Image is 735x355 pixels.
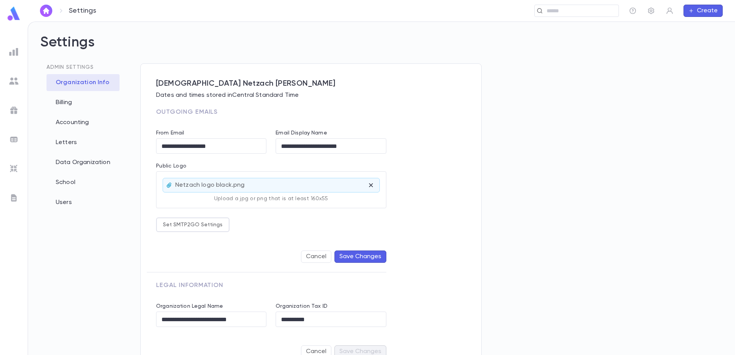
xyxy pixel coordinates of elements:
[9,47,18,56] img: reports_grey.c525e4749d1bce6a11f5fe2a8de1b229.svg
[334,250,386,263] button: Save Changes
[156,91,466,99] p: Dates and times stored in Central Standard Time
[47,194,120,211] div: Users
[214,196,328,202] p: Upload a jpg or png that is at least 160x55
[42,8,51,14] img: home_white.a664292cf8c1dea59945f0da9f25487c.svg
[69,7,96,15] p: Settings
[276,303,328,309] label: Organization Tax ID
[47,174,120,191] div: School
[47,134,120,151] div: Letters
[6,6,22,21] img: logo
[156,79,466,88] span: [DEMOGRAPHIC_DATA] Netzach [PERSON_NAME]
[156,130,184,136] label: From Email
[9,135,18,144] img: batches_grey.339ca447c9d9533ef1741baa751efc33.svg
[156,109,218,115] span: Outgoing Emails
[156,303,223,309] label: Organization Legal Name
[9,106,18,115] img: campaigns_grey.99e729a5f7ee94e3726e6486bddda8f1.svg
[301,250,331,263] button: Cancel
[175,181,245,189] p: Netzach logo black.png
[47,65,94,70] span: Admin Settings
[9,193,18,202] img: letters_grey.7941b92b52307dd3b8a917253454ce1c.svg
[156,163,386,171] p: Public Logo
[40,34,723,63] h2: Settings
[9,76,18,86] img: students_grey.60c7aba0da46da39d6d829b817ac14fc.svg
[276,130,327,136] label: Email Display Name
[9,164,18,173] img: imports_grey.530a8a0e642e233f2baf0ef88e8c9fcb.svg
[683,5,723,17] button: Create
[47,154,120,171] div: Data Organization
[47,94,120,111] div: Billing
[156,282,223,289] span: Legal Information
[47,74,120,91] div: Organization Info
[156,217,229,232] button: Set SMTP2GO Settings
[47,114,120,131] div: Accounting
